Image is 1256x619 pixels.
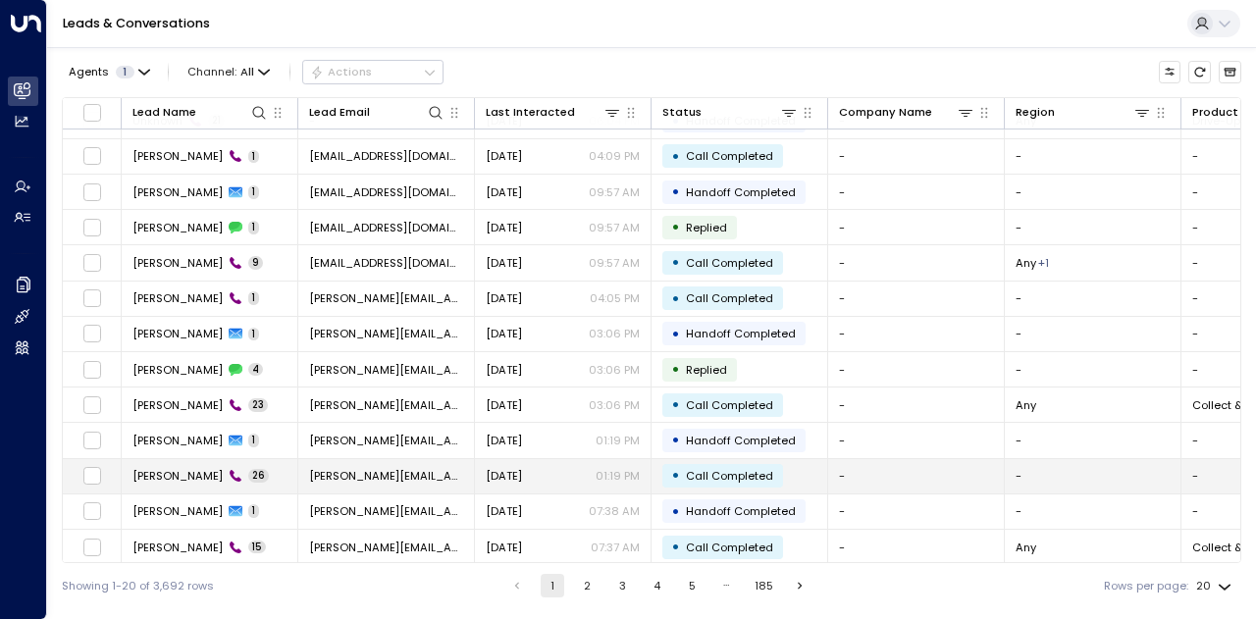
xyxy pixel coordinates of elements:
span: 1 [248,291,259,305]
div: Company Name [839,103,932,122]
td: - [1005,175,1181,209]
td: - [828,317,1005,351]
span: Claire Arnold-Grenseher [132,184,223,200]
span: 1 [248,434,259,447]
span: Toggle select all [82,103,102,123]
button: Agents1 [62,61,155,82]
td: - [1005,317,1181,351]
div: • [671,249,680,276]
span: Call Completed [686,290,773,306]
span: Yesterday [486,326,522,341]
span: Toggle select row [82,431,102,450]
span: Claire Arnold-Grenseher [132,255,223,271]
div: 20 [1196,574,1235,598]
span: Toggle select row [82,538,102,557]
div: • [671,285,680,312]
div: Status [662,103,798,122]
span: Toggle select row [82,324,102,343]
span: Call Completed [686,397,773,413]
span: 15 [248,541,266,554]
td: - [828,175,1005,209]
div: London [1038,255,1049,271]
div: • [671,143,680,170]
span: 23 [248,398,268,412]
div: Region [1016,103,1055,122]
span: Toggle select row [82,466,102,486]
span: Toggle select row [82,218,102,237]
span: Call Completed [686,540,773,555]
span: 9 [248,256,263,270]
button: Go to page 185 [751,574,777,597]
button: Go to next page [788,574,811,597]
button: Actions [302,60,444,83]
button: Go to page 4 [646,574,669,597]
span: Sep 28, 2025 [486,255,522,271]
td: - [1005,352,1181,387]
span: Yesterday [486,290,522,306]
span: cclarence_25@hotmail.com [309,148,463,164]
a: Leads & Conversations [63,15,210,31]
td: - [828,494,1005,529]
div: • [671,498,680,525]
span: Anila Zajiyeva [132,503,223,519]
div: • [671,356,680,383]
span: Claire Arnold-Grenseher [132,220,223,235]
td: - [828,530,1005,564]
td: - [828,210,1005,244]
span: Anila Zajiyeva [132,290,223,306]
span: Claire Arnold-Grenseher [132,148,223,164]
p: 04:05 PM [590,290,640,306]
span: Yesterday [486,468,522,484]
span: 1 [248,185,259,199]
p: 07:37 AM [591,540,640,555]
span: Yesterday [486,433,522,448]
button: Archived Leads [1219,61,1241,83]
span: Handoff Completed [686,184,796,200]
span: Yesterday [486,148,522,164]
span: Handoff Completed [686,326,796,341]
span: Anila Zajiyeva [132,433,223,448]
button: Customize [1159,61,1181,83]
span: Call Completed [686,468,773,484]
span: cclarence_25@hotmail.com [309,184,463,200]
div: • [671,391,680,418]
span: Sep 28, 2025 [486,184,522,200]
div: Button group with a nested menu [302,60,444,83]
p: 04:09 PM [589,148,640,164]
button: Go to page 3 [610,574,634,597]
div: … [715,574,739,597]
span: Refresh [1188,61,1211,83]
button: Go to page 2 [576,574,600,597]
div: Company Name [839,103,974,122]
span: 26 [248,469,269,483]
span: zajiyeva.anila@gmail.com [309,362,463,378]
div: Lead Name [132,103,268,122]
span: Sep 28, 2025 [486,503,522,519]
td: - [1005,210,1181,244]
p: 09:57 AM [589,184,640,200]
nav: pagination navigation [504,574,812,597]
span: Agents [69,67,109,77]
span: 1 [248,221,259,234]
div: • [671,179,680,205]
span: Any [1016,255,1036,271]
span: cclarence_25@hotmail.com [309,220,463,235]
div: Lead Email [309,103,445,122]
span: Yesterday [486,397,522,413]
span: 1 [248,150,259,164]
span: Yesterday [486,362,522,378]
div: Status [662,103,702,122]
span: zajiyeva.anila@gmail.com [309,433,463,448]
button: page 1 [541,574,564,597]
div: • [671,214,680,240]
p: 03:06 PM [589,397,640,413]
button: Go to page 5 [680,574,704,597]
p: 03:06 PM [589,326,640,341]
span: 1 [116,66,134,78]
span: zajiyeva.anila@gmail.com [309,290,463,306]
div: • [671,321,680,347]
label: Rows per page: [1104,578,1188,594]
td: - [828,387,1005,422]
td: - [1005,494,1181,529]
div: • [671,427,680,453]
